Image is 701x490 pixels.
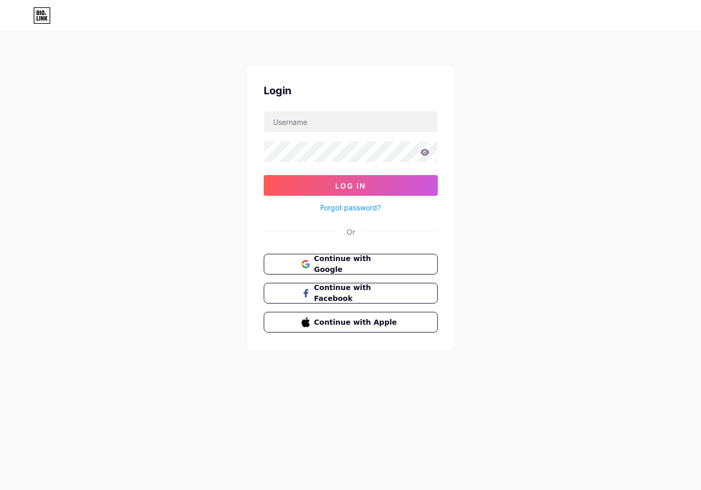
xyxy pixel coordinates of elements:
button: Log In [264,175,438,196]
span: Continue with Apple [314,317,399,328]
a: Forgot password? [320,202,381,213]
input: Username [264,111,437,132]
button: Continue with Facebook [264,283,438,304]
div: Or [347,226,355,237]
span: Continue with Google [314,253,399,275]
span: Continue with Facebook [314,282,399,304]
span: Log In [335,181,366,190]
div: Login [264,83,438,98]
button: Continue with Google [264,254,438,275]
button: Continue with Apple [264,312,438,333]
